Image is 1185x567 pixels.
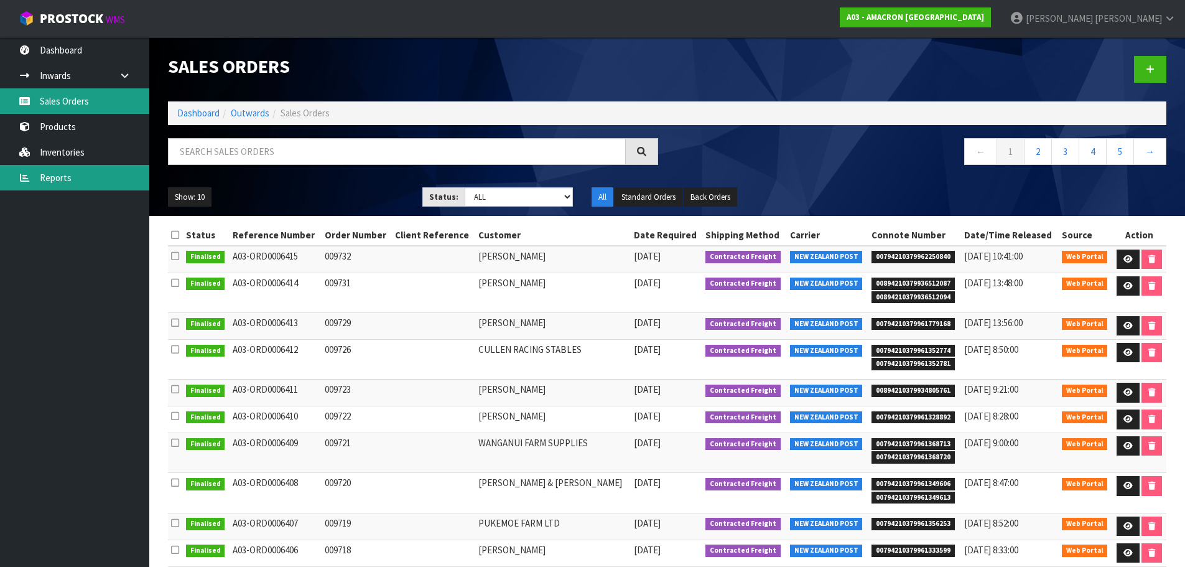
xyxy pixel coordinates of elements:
[1133,138,1166,165] a: →
[790,478,863,490] span: NEW ZEALAND POST
[705,518,781,530] span: Contracted Freight
[871,518,955,530] span: 00794210379961356253
[1106,138,1134,165] a: 5
[634,383,661,395] span: [DATE]
[475,339,631,379] td: CULLEN RACING STABLES
[964,544,1018,556] span: [DATE] 8:33:00
[705,278,781,290] span: Contracted Freight
[790,251,863,263] span: NEW ZEALAND POST
[230,273,321,312] td: A03-ORD0006414
[871,278,955,290] span: 00894210379936512087
[871,345,955,357] span: 00794210379961352774
[592,187,613,207] button: All
[871,411,955,424] span: 00794210379961328892
[634,437,661,449] span: [DATE]
[871,318,955,330] span: 00794210379961779168
[230,246,321,273] td: A03-ORD0006415
[705,251,781,263] span: Contracted Freight
[634,277,661,289] span: [DATE]
[1062,438,1108,451] span: Web Portal
[475,225,631,245] th: Customer
[871,492,955,504] span: 00794210379961349613
[868,225,961,245] th: Connote Number
[790,385,863,397] span: NEW ZEALAND POST
[787,225,868,245] th: Carrier
[790,278,863,290] span: NEW ZEALAND POST
[475,380,631,406] td: [PERSON_NAME]
[322,433,392,472] td: 009721
[322,225,392,245] th: Order Number
[790,411,863,424] span: NEW ZEALAND POST
[475,540,631,566] td: [PERSON_NAME]
[230,380,321,406] td: A03-ORD0006411
[871,385,955,397] span: 00894210379934805761
[1051,138,1079,165] a: 3
[186,438,225,451] span: Finalised
[684,187,737,207] button: Back Orders
[1079,138,1107,165] a: 4
[997,138,1025,165] a: 1
[322,339,392,379] td: 009726
[186,278,225,290] span: Finalised
[186,478,225,490] span: Finalised
[429,192,458,202] strong: Status:
[1059,225,1113,245] th: Source
[871,451,955,464] span: 00794210379961368720
[230,540,321,566] td: A03-ORD0006406
[871,545,955,557] span: 00794210379961333599
[1062,478,1108,490] span: Web Portal
[186,518,225,530] span: Finalised
[322,473,392,513] td: 009720
[634,517,661,529] span: [DATE]
[634,344,661,355] span: [DATE]
[168,187,211,207] button: Show: 10
[964,277,1023,289] span: [DATE] 13:48:00
[392,225,475,245] th: Client Reference
[961,225,1059,245] th: Date/Time Released
[790,518,863,530] span: NEW ZEALAND POST
[871,291,955,304] span: 00894210379936512094
[964,410,1018,422] span: [DATE] 8:28:00
[231,107,269,119] a: Outwards
[615,187,682,207] button: Standard Orders
[964,383,1018,395] span: [DATE] 9:21:00
[1062,385,1108,397] span: Web Portal
[40,11,103,27] span: ProStock
[705,438,781,451] span: Contracted Freight
[322,540,392,566] td: 009718
[168,138,626,165] input: Search sales orders
[230,312,321,339] td: A03-ORD0006413
[322,273,392,312] td: 009731
[1062,278,1108,290] span: Web Portal
[475,406,631,433] td: [PERSON_NAME]
[281,107,330,119] span: Sales Orders
[475,433,631,472] td: WANGANUI FARM SUPPLIES
[1062,518,1108,530] span: Web Portal
[634,410,661,422] span: [DATE]
[790,545,863,557] span: NEW ZEALAND POST
[475,273,631,312] td: [PERSON_NAME]
[186,251,225,263] span: Finalised
[19,11,34,26] img: cube-alt.png
[1026,12,1093,24] span: [PERSON_NAME]
[964,250,1023,262] span: [DATE] 10:41:00
[634,317,661,329] span: [DATE]
[705,411,781,424] span: Contracted Freight
[230,513,321,540] td: A03-ORD0006407
[183,225,230,245] th: Status
[871,478,955,490] span: 00794210379961349606
[705,478,781,490] span: Contracted Freight
[964,344,1018,355] span: [DATE] 8:50:00
[964,477,1018,489] span: [DATE] 8:47:00
[322,246,392,273] td: 009732
[230,225,321,245] th: Reference Number
[702,225,787,245] th: Shipping Method
[847,12,984,22] strong: A03 - AMACRON [GEOGRAPHIC_DATA]
[790,438,863,451] span: NEW ZEALAND POST
[322,406,392,433] td: 009722
[705,545,781,557] span: Contracted Freight
[186,411,225,424] span: Finalised
[177,107,220,119] a: Dashboard
[1024,138,1052,165] a: 2
[230,339,321,379] td: A03-ORD0006412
